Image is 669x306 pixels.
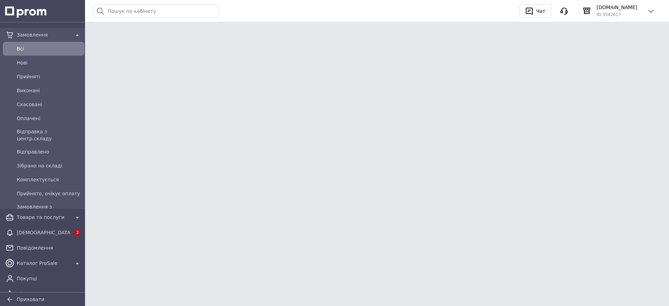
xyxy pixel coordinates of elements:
[74,229,80,236] span: 3
[17,229,70,236] span: [DEMOGRAPHIC_DATA]
[17,73,82,80] span: Прийняті
[519,4,551,18] button: Чат
[93,4,219,18] input: Пошук по кабінету
[17,214,70,221] span: Товари та послуги
[17,45,82,52] span: Всi
[597,4,641,11] span: [DOMAIN_NAME]
[17,275,82,282] span: Покупці
[17,176,82,183] span: Комплектується
[17,87,82,94] span: Виконані
[17,297,44,302] span: Приховати
[17,290,70,297] span: Відгуки
[17,244,82,251] span: Повідомлення
[17,190,82,197] span: Прийнято, очікує оплату
[597,12,621,17] span: ID: 3542617
[17,101,82,108] span: Скасовані
[17,162,82,169] span: Зібрано на складі
[535,6,547,16] div: Чат
[17,260,70,267] span: Каталог ProSale
[17,128,82,142] span: Відправка з центр.складу
[17,115,82,122] span: Оплачені
[17,148,82,155] span: Відправлено
[17,59,82,66] span: Нові
[17,31,70,38] span: Замовлення
[17,203,82,217] span: Замовлення з [PERSON_NAME]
